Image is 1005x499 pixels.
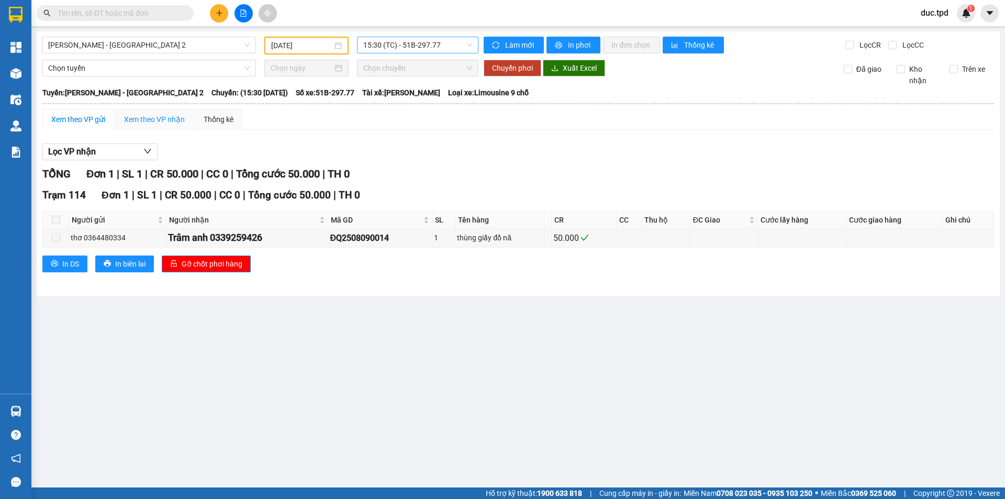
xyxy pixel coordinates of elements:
[434,232,454,243] div: 1
[484,37,544,53] button: syncLàm mới
[552,212,617,229] th: CR
[912,6,957,19] span: duc.tpd
[693,214,747,226] span: ĐC Giao
[216,9,223,17] span: plus
[852,63,886,75] span: Đã giao
[684,39,716,51] span: Thống kê
[962,8,971,18] img: icon-new-feature
[48,145,96,158] span: Lọc VP nhận
[43,9,51,17] span: search
[231,168,233,180] span: |
[432,212,456,229] th: SL
[846,212,943,229] th: Cước giao hàng
[201,168,204,180] span: |
[617,212,642,229] th: CC
[543,60,605,76] button: downloadXuất Excel
[168,230,327,245] div: Trâm anh 0339259426
[58,7,181,19] input: Tìm tên, số ĐT hoặc mã đơn
[663,37,724,53] button: bar-chartThống kê
[206,168,228,180] span: CC 0
[240,9,247,17] span: file-add
[48,60,250,76] span: Chọn tuyến
[980,4,999,23] button: caret-down
[333,189,336,201] span: |
[10,68,21,79] img: warehouse-icon
[48,37,250,53] span: Phương Lâm - Sài Gòn 2
[546,37,600,53] button: printerIn phơi
[51,260,58,268] span: printer
[362,87,440,98] span: Tài xế: [PERSON_NAME]
[243,189,245,201] span: |
[143,147,152,156] span: down
[10,406,21,417] img: warehouse-icon
[758,212,846,229] th: Cước lấy hàng
[363,37,472,53] span: 15:30 (TC) - 51B-297.77
[898,39,925,51] span: Lọc CC
[455,212,551,229] th: Tên hàng
[169,214,318,226] span: Người nhận
[486,487,582,499] span: Hỗ trợ kỹ thuật:
[553,231,615,245] div: 50.000
[259,4,277,23] button: aim
[10,94,21,105] img: warehouse-icon
[969,5,973,12] span: 1
[328,168,350,180] span: TH 0
[145,168,148,180] span: |
[10,147,21,158] img: solution-icon
[296,87,354,98] span: Số xe: 51B-297.77
[603,37,660,53] button: In đơn chọn
[162,256,251,272] button: unlockGỡ chốt phơi hàng
[599,487,681,499] span: Cung cấp máy in - giấy in:
[537,489,582,497] strong: 1900 633 818
[484,60,541,76] button: Chuyển phơi
[71,232,164,243] div: thơ 0364480334
[51,114,105,125] div: Xem theo VP gửi
[42,189,86,201] span: Trạm 114
[328,229,432,247] td: ĐQ2508090014
[210,4,228,23] button: plus
[132,189,135,201] span: |
[904,487,906,499] span: |
[182,258,242,270] span: Gỡ chốt phơi hàng
[165,189,211,201] span: CR 50.000
[42,256,87,272] button: printerIn DS
[42,88,204,97] b: Tuyến: [PERSON_NAME] - [GEOGRAPHIC_DATA] 2
[117,168,119,180] span: |
[271,40,332,51] input: 09/08/2025
[11,453,21,463] span: notification
[492,41,501,50] span: sync
[150,168,198,180] span: CR 50.000
[214,189,217,201] span: |
[102,189,129,201] span: Đơn 1
[958,63,989,75] span: Trên xe
[95,256,154,272] button: printerIn biên lai
[219,189,240,201] span: CC 0
[264,9,271,17] span: aim
[42,168,71,180] span: TỔNG
[10,120,21,131] img: warehouse-icon
[985,8,995,18] span: caret-down
[11,430,21,440] span: question-circle
[124,114,185,125] div: Xem theo VP nhận
[9,7,23,23] img: logo-vxr
[248,189,331,201] span: Tổng cước 50.000
[170,260,177,268] span: unlock
[72,214,155,226] span: Người gửi
[236,168,320,180] span: Tổng cước 50.000
[42,143,158,160] button: Lọc VP nhận
[551,64,559,73] span: download
[684,487,812,499] span: Miền Nam
[855,39,883,51] span: Lọc CR
[234,4,253,23] button: file-add
[905,63,942,86] span: Kho nhận
[815,491,818,495] span: ⚪️
[11,477,21,487] span: message
[590,487,591,499] span: |
[555,41,564,50] span: printer
[211,87,288,98] span: Chuyến: (15:30 [DATE])
[104,260,111,268] span: printer
[457,232,549,243] div: thùng giấy đồ nă
[821,487,896,499] span: Miền Bắc
[563,62,597,74] span: Xuất Excel
[947,490,954,497] span: copyright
